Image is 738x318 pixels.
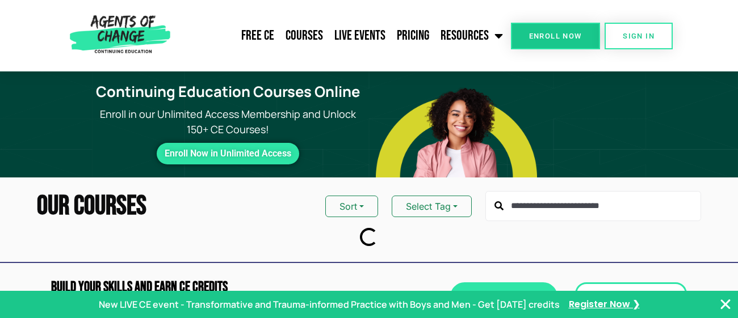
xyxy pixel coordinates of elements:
[87,107,370,137] p: Enroll in our Unlimited Access Membership and Unlock 150+ CE Courses!
[605,23,673,49] a: SIGN IN
[450,282,557,311] a: Enroll Now
[99,298,560,311] p: New LIVE CE event - Transformative and Trauma-informed Practice with Boys and Men - Get [DATE] cr...
[329,22,391,50] a: Live Events
[51,280,363,294] h2: Build Your Skills and Earn CE CREDITS
[94,83,363,101] h1: Continuing Education Courses Online
[236,22,280,50] a: Free CE
[165,151,291,156] span: Enroll Now in Unlimited Access
[435,22,509,50] a: Resources
[529,32,582,40] span: Enroll Now
[623,32,655,40] span: SIGN IN
[392,196,472,217] button: Select Tag
[511,23,600,49] a: Enroll Now
[325,196,378,217] button: Sort
[575,282,687,311] a: Free Preview
[569,298,640,311] a: Register Now ❯
[280,22,329,50] a: Courses
[719,298,732,311] button: Close Banner
[37,193,146,220] h2: Our Courses
[391,22,435,50] a: Pricing
[157,143,299,164] a: Enroll Now in Unlimited Access
[175,22,509,50] nav: Menu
